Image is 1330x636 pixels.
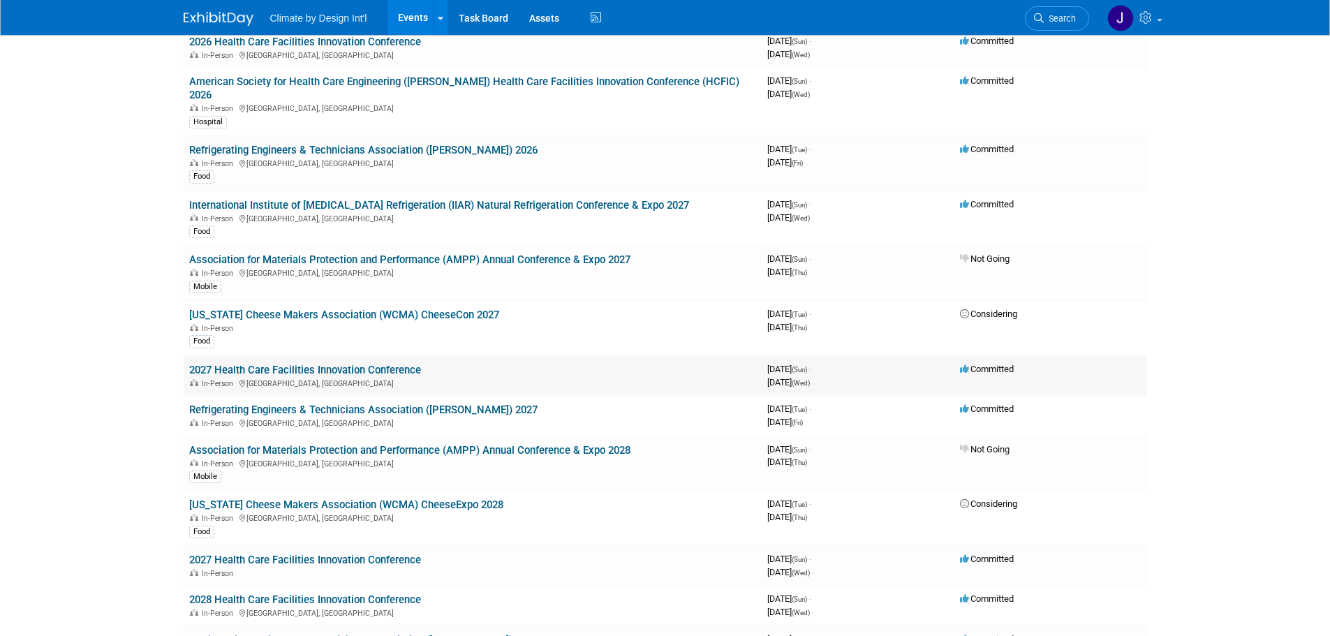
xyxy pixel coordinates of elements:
img: In-Person Event [190,51,198,58]
span: - [809,144,811,154]
span: - [809,199,811,209]
span: Considering [960,309,1017,319]
a: Association for Materials Protection and Performance (AMPP) Annual Conference & Expo 2028 [189,444,630,457]
span: (Thu) [792,269,807,276]
span: Climate by Design Int'l [270,13,367,24]
div: [GEOGRAPHIC_DATA], [GEOGRAPHIC_DATA] [189,212,756,223]
div: [GEOGRAPHIC_DATA], [GEOGRAPHIC_DATA] [189,512,756,523]
div: [GEOGRAPHIC_DATA], [GEOGRAPHIC_DATA] [189,377,756,388]
span: Considering [960,498,1017,509]
div: [GEOGRAPHIC_DATA], [GEOGRAPHIC_DATA] [189,157,756,168]
span: [DATE] [767,554,811,564]
span: In-Person [202,569,237,578]
span: Search [1044,13,1076,24]
span: (Wed) [792,91,810,98]
span: In-Person [202,324,237,333]
span: Committed [960,404,1014,414]
a: Association for Materials Protection and Performance (AMPP) Annual Conference & Expo 2027 [189,253,630,266]
div: Food [189,170,214,183]
div: [GEOGRAPHIC_DATA], [GEOGRAPHIC_DATA] [189,457,756,468]
span: [DATE] [767,267,807,277]
span: - [809,309,811,319]
div: Hospital [189,116,227,128]
span: [DATE] [767,457,807,467]
span: [DATE] [767,607,810,617]
div: Food [189,335,214,348]
span: [DATE] [767,593,811,604]
span: In-Person [202,104,237,113]
span: [DATE] [767,309,811,319]
span: (Tue) [792,406,807,413]
span: [DATE] [767,199,811,209]
div: [GEOGRAPHIC_DATA], [GEOGRAPHIC_DATA] [189,267,756,278]
span: Committed [960,364,1014,374]
span: Not Going [960,444,1010,454]
span: Committed [960,199,1014,209]
span: [DATE] [767,212,810,223]
span: - [809,36,811,46]
img: In-Person Event [190,214,198,221]
span: [DATE] [767,75,811,86]
div: Mobile [189,471,221,483]
span: [DATE] [767,364,811,374]
span: In-Person [202,51,237,60]
span: Committed [960,144,1014,154]
div: [GEOGRAPHIC_DATA], [GEOGRAPHIC_DATA] [189,102,756,113]
span: (Thu) [792,324,807,332]
img: In-Person Event [190,269,198,276]
span: [DATE] [767,404,811,414]
a: Refrigerating Engineers & Technicians Association ([PERSON_NAME]) 2026 [189,144,538,156]
img: In-Person Event [190,419,198,426]
img: JoAnna Quade [1107,5,1134,31]
span: (Tue) [792,311,807,318]
span: In-Person [202,379,237,388]
img: In-Person Event [190,459,198,466]
span: - [809,75,811,86]
div: Mobile [189,281,221,293]
span: [DATE] [767,89,810,99]
span: [DATE] [767,567,810,577]
span: [DATE] [767,498,811,509]
span: In-Person [202,419,237,428]
span: In-Person [202,159,237,168]
span: (Tue) [792,146,807,154]
span: In-Person [202,459,237,468]
div: Food [189,225,214,238]
span: [DATE] [767,253,811,264]
span: - [809,444,811,454]
div: [GEOGRAPHIC_DATA], [GEOGRAPHIC_DATA] [189,607,756,618]
span: - [809,253,811,264]
span: Not Going [960,253,1010,264]
img: In-Person Event [190,159,198,166]
span: [DATE] [767,144,811,154]
span: Committed [960,593,1014,604]
span: - [809,498,811,509]
img: In-Person Event [190,324,198,331]
span: (Wed) [792,51,810,59]
span: - [809,554,811,564]
span: (Wed) [792,569,810,577]
span: (Wed) [792,379,810,387]
span: (Wed) [792,214,810,222]
a: International Institute of [MEDICAL_DATA] Refrigeration (IIAR) Natural Refrigeration Conference &... [189,199,689,212]
img: In-Person Event [190,569,198,576]
span: (Sun) [792,366,807,374]
img: In-Person Event [190,379,198,386]
a: American Society for Health Care Engineering ([PERSON_NAME]) Health Care Facilities Innovation Co... [189,75,739,101]
span: (Fri) [792,419,803,427]
span: - [809,404,811,414]
div: [GEOGRAPHIC_DATA], [GEOGRAPHIC_DATA] [189,49,756,60]
span: (Thu) [792,514,807,522]
span: Committed [960,36,1014,46]
span: (Sun) [792,38,807,45]
img: In-Person Event [190,609,198,616]
span: (Tue) [792,501,807,508]
span: (Sun) [792,596,807,603]
span: [DATE] [767,512,807,522]
a: 2027 Health Care Facilities Innovation Conference [189,554,421,566]
span: [DATE] [767,157,803,168]
span: (Wed) [792,609,810,616]
span: [DATE] [767,322,807,332]
span: [DATE] [767,417,803,427]
span: (Sun) [792,77,807,85]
